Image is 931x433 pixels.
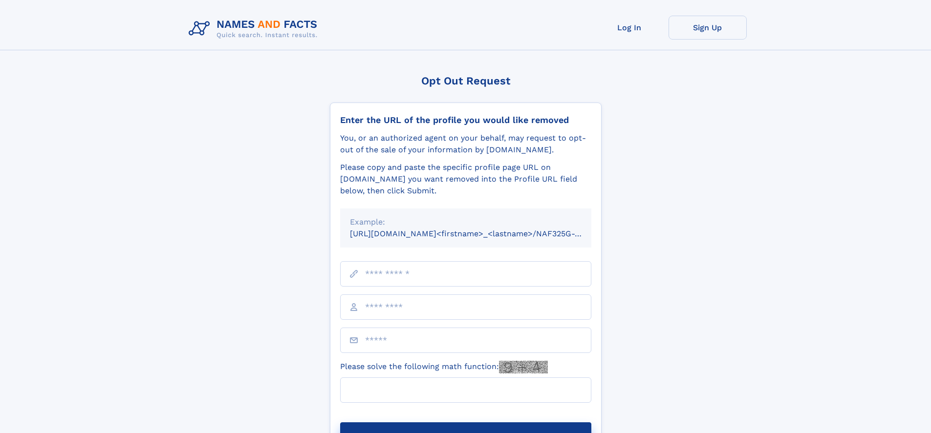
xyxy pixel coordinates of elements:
[350,229,610,238] small: [URL][DOMAIN_NAME]<firstname>_<lastname>/NAF325G-xxxxxxxx
[185,16,325,42] img: Logo Names and Facts
[330,75,602,87] div: Opt Out Request
[340,132,591,156] div: You, or an authorized agent on your behalf, may request to opt-out of the sale of your informatio...
[340,115,591,125] div: Enter the URL of the profile you would like removed
[669,16,747,40] a: Sign Up
[590,16,669,40] a: Log In
[350,216,582,228] div: Example:
[340,361,548,373] label: Please solve the following math function:
[340,162,591,197] div: Please copy and paste the specific profile page URL on [DOMAIN_NAME] you want removed into the Pr...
